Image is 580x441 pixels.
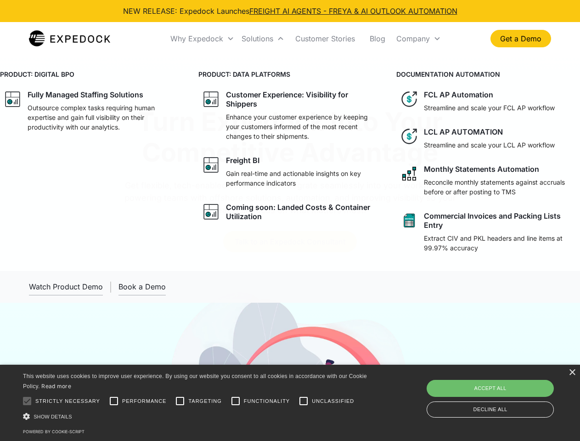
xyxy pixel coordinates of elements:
[29,282,103,291] div: Watch Product Demo
[23,429,84,434] a: Powered by cookie-script
[226,203,378,221] div: Coming soon: Landed Costs & Container Utilization
[23,373,367,390] span: This website uses cookies to improve user experience. By using our website you consent to all coo...
[424,211,576,230] div: Commercial Invoices and Packing Lists Entry
[396,161,580,200] a: network like iconMonthly Statements AutomationReconcile monthly statements against accruals befor...
[362,23,393,54] a: Blog
[249,6,457,16] a: FREIGHT AI AGENTS - FREYA & AI OUTLOOK AUTOMATION
[226,112,378,141] p: Enhance your customer experience by keeping your customers informed of the most recent changes to...
[424,127,503,136] div: LCL AP AUTOMATION
[226,156,259,165] div: Freight BI
[396,34,430,43] div: Company
[424,103,555,113] p: Streamline and scale your FCL AP workflow
[400,90,418,108] img: dollar icon
[396,86,580,116] a: dollar iconFCL AP AutomationStreamline and scale your FCL AP workflow
[424,164,539,174] div: Monthly Statements Automation
[396,124,580,153] a: dollar iconLCL AP AUTOMATIONStreamline and scale your LCL AP workflow
[167,23,238,54] div: Why Expedock
[28,103,180,132] p: Outsource complex tasks requiring human expertise and gain full visibility on their productivity ...
[226,169,378,188] p: Gain real-time and actionable insights on key performance indicators
[34,414,72,419] span: Show details
[35,397,100,405] span: Strictly necessary
[244,397,290,405] span: Functionality
[29,29,110,48] a: home
[170,34,223,43] div: Why Expedock
[23,412,370,421] div: Show details
[202,90,220,108] img: graph icon
[198,152,382,192] a: graph iconFreight BIGain real-time and actionable insights on key performance indicators
[188,397,221,405] span: Targeting
[400,211,418,230] img: sheet icon
[396,69,580,79] h4: DOCUMENTATION AUTOMATION
[118,278,166,295] a: Book a Demo
[427,342,580,441] iframe: Chat Widget
[198,199,382,225] a: graph iconComing soon: Landed Costs & Container Utilization
[118,282,166,291] div: Book a Demo
[238,23,288,54] div: Solutions
[202,203,220,221] img: graph icon
[28,90,143,99] div: Fully Managed Staffing Solutions
[393,23,445,54] div: Company
[400,127,418,146] img: dollar icon
[424,90,493,99] div: FCL AP Automation
[29,278,103,295] a: open lightbox
[226,90,378,108] div: Customer Experience: Visibility for Shippers
[400,164,418,183] img: network like icon
[29,29,110,48] img: Expedock Logo
[123,6,457,17] div: NEW RELEASE: Expedock Launches
[490,30,551,47] a: Get a Demo
[4,90,22,108] img: graph icon
[198,69,382,79] h4: PRODUCT: DATA PLATFORMS
[242,34,273,43] div: Solutions
[312,397,354,405] span: Unclassified
[424,233,576,253] p: Extract CIV and PKL headers and line items at 99.97% accuracy
[288,23,362,54] a: Customer Stories
[424,177,576,197] p: Reconcile monthly statements against accruals before or after posting to TMS
[198,86,382,145] a: graph iconCustomer Experience: Visibility for ShippersEnhance your customer experience by keeping...
[424,140,555,150] p: Streamline and scale your LCL AP workflow
[396,208,580,256] a: sheet iconCommercial Invoices and Packing Lists EntryExtract CIV and PKL headers and line items a...
[202,156,220,174] img: graph icon
[122,397,167,405] span: Performance
[41,383,71,390] a: Read more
